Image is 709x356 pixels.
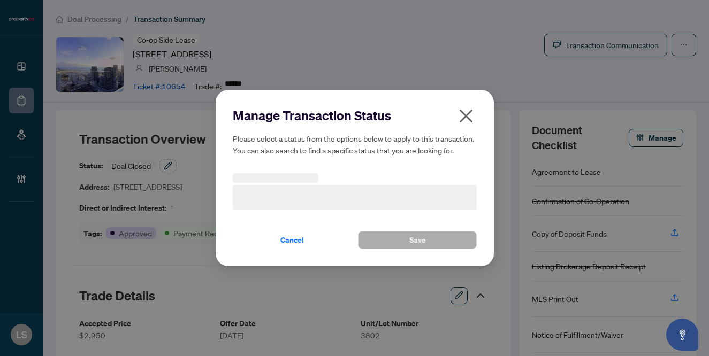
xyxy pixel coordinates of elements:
button: Cancel [233,231,352,249]
h2: Manage Transaction Status [233,107,477,124]
span: close [458,107,475,125]
button: Open asap [666,319,698,351]
h5: Please select a status from the options below to apply to this transaction. You can also search t... [233,133,477,156]
button: Save [358,231,477,249]
span: Cancel [280,231,304,249]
